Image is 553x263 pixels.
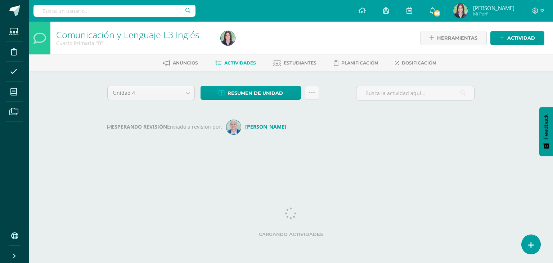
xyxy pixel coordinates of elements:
span: Planificación [341,60,378,66]
strong: [PERSON_NAME] [245,123,286,130]
span: Enviado a revision por: [167,123,222,130]
a: Resumen de unidad [201,86,301,100]
a: Estudiantes [273,57,316,69]
span: Actividad [507,31,535,45]
span: Feedback [543,114,549,139]
span: [PERSON_NAME] [473,4,514,12]
div: Cuarto Primaria 'B' [56,40,212,46]
span: Estudiantes [284,60,316,66]
a: Comunicación y Lenguaje L3 Inglés [56,28,199,41]
label: Cargando actividades [107,232,475,237]
span: Herramientas [437,31,477,45]
a: Actividades [215,57,256,69]
span: 96 [433,9,441,17]
span: Dosificación [402,60,436,66]
a: Herramientas [420,31,487,45]
img: 5495e4ddb49c1ab69441b287596923ea.png [221,31,235,45]
a: Anuncios [163,57,198,69]
span: Actividades [224,60,256,66]
span: Resumen de unidad [228,86,283,100]
span: Mi Perfil [473,11,514,17]
a: Unidad 4 [108,86,194,100]
a: Actividad [490,31,544,45]
a: Dosificación [395,57,436,69]
button: Feedback - Mostrar encuesta [539,107,553,156]
input: Busca un usuario... [33,5,195,17]
img: 716b0a1a0890f033943801ca87940dda.png [226,120,241,134]
strong: ESPERANDO REVISIÓN [107,123,167,130]
input: Busca la actividad aquí... [356,86,474,100]
span: Unidad 4 [113,86,175,100]
h1: Comunicación y Lenguaje L3 Inglés [56,30,212,40]
img: 5495e4ddb49c1ab69441b287596923ea.png [453,4,468,18]
span: Anuncios [173,60,198,66]
a: Planificación [334,57,378,69]
a: [PERSON_NAME] [226,123,289,130]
